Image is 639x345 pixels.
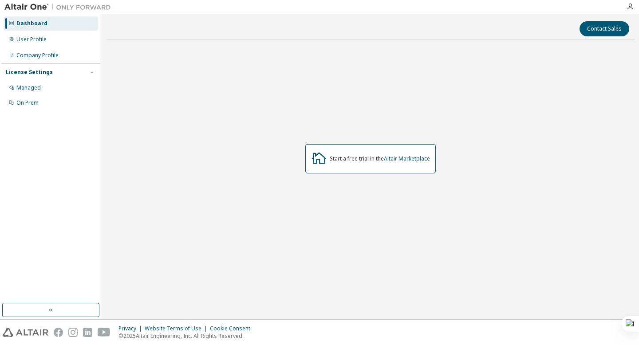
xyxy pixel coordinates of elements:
img: youtube.svg [98,328,110,337]
div: Privacy [118,325,145,332]
img: altair_logo.svg [3,328,48,337]
div: Website Terms of Use [145,325,210,332]
div: User Profile [16,36,47,43]
a: Altair Marketplace [384,155,430,162]
p: © 2025 Altair Engineering, Inc. All Rights Reserved. [118,332,256,340]
img: facebook.svg [54,328,63,337]
div: Company Profile [16,52,59,59]
button: Contact Sales [580,21,629,36]
div: On Prem [16,99,39,106]
div: Cookie Consent [210,325,256,332]
img: Altair One [4,3,115,12]
div: Start a free trial in the [330,155,430,162]
div: License Settings [6,69,53,76]
div: Dashboard [16,20,47,27]
div: Managed [16,84,41,91]
img: instagram.svg [68,328,78,337]
img: linkedin.svg [83,328,92,337]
